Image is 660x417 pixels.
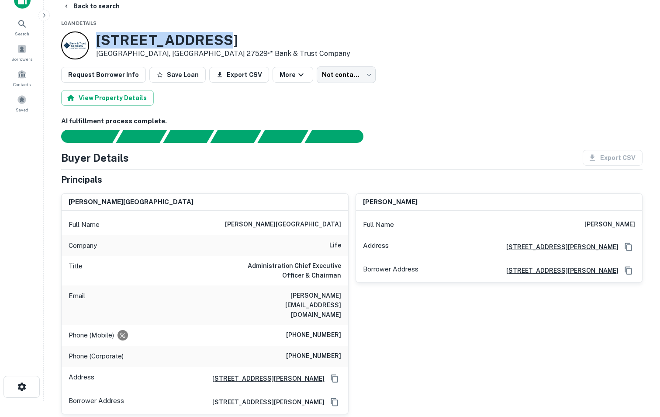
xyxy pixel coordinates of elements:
h6: [PHONE_NUMBER] [286,330,341,341]
div: Your request is received and processing... [116,130,167,143]
p: [GEOGRAPHIC_DATA], [GEOGRAPHIC_DATA] 27529 • [96,49,350,59]
p: Phone (Corporate) [69,351,124,361]
h6: AI fulfillment process complete. [61,116,643,126]
div: Not contacted [317,66,376,83]
a: * Bank & Trust Company [270,49,350,58]
h4: Buyer Details [61,150,129,166]
h6: [PERSON_NAME][EMAIL_ADDRESS][DOMAIN_NAME] [236,291,341,320]
button: More [273,67,313,83]
h6: Administration Chief Executive Officer & Chairman [236,261,341,280]
h6: [PHONE_NUMBER] [286,351,341,361]
a: [STREET_ADDRESS][PERSON_NAME] [499,266,619,275]
h6: [PERSON_NAME][GEOGRAPHIC_DATA] [69,197,194,207]
p: Phone (Mobile) [69,330,114,341]
p: Title [69,261,83,280]
p: Email [69,291,85,320]
button: Copy Address [622,264,635,277]
button: Copy Address [328,372,341,385]
button: Copy Address [622,240,635,254]
span: Saved [16,106,28,113]
button: Save Loan [149,67,206,83]
button: Export CSV [209,67,269,83]
p: Full Name [363,219,394,230]
button: Copy Address [328,396,341,409]
a: Contacts [3,66,41,90]
div: Sending borrower request to AI... [51,130,116,143]
span: Loan Details [61,21,97,26]
button: View Property Details [61,90,154,106]
a: [STREET_ADDRESS][PERSON_NAME] [205,374,325,383]
h6: [PERSON_NAME] [584,219,635,230]
div: Documents found, AI parsing details... [163,130,214,143]
a: [STREET_ADDRESS][PERSON_NAME] [499,242,619,252]
p: Address [363,240,389,254]
div: Principals found, still searching for contact information. This may take time... [257,130,308,143]
div: AI fulfillment process complete. [305,130,374,143]
h6: life [329,240,341,251]
h6: [PERSON_NAME][GEOGRAPHIC_DATA] [225,219,341,230]
a: Search [3,15,41,39]
p: Full Name [69,219,100,230]
a: Borrowers [3,41,41,64]
p: Borrower Address [363,264,418,277]
iframe: Chat Widget [616,319,660,361]
span: Contacts [13,81,31,88]
div: Principals found, AI now looking for contact information... [210,130,261,143]
h3: [STREET_ADDRESS] [96,32,350,49]
h6: [PERSON_NAME] [363,197,418,207]
p: Address [69,372,94,385]
button: Request Borrower Info [61,67,146,83]
h5: Principals [61,173,102,186]
a: [STREET_ADDRESS][PERSON_NAME] [205,397,325,407]
p: Borrower Address [69,396,124,409]
p: Company [69,240,97,251]
div: Requests to not be contacted at this number [117,330,128,341]
span: Search [15,30,29,37]
a: Saved [3,91,41,115]
span: Borrowers [11,56,32,63]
